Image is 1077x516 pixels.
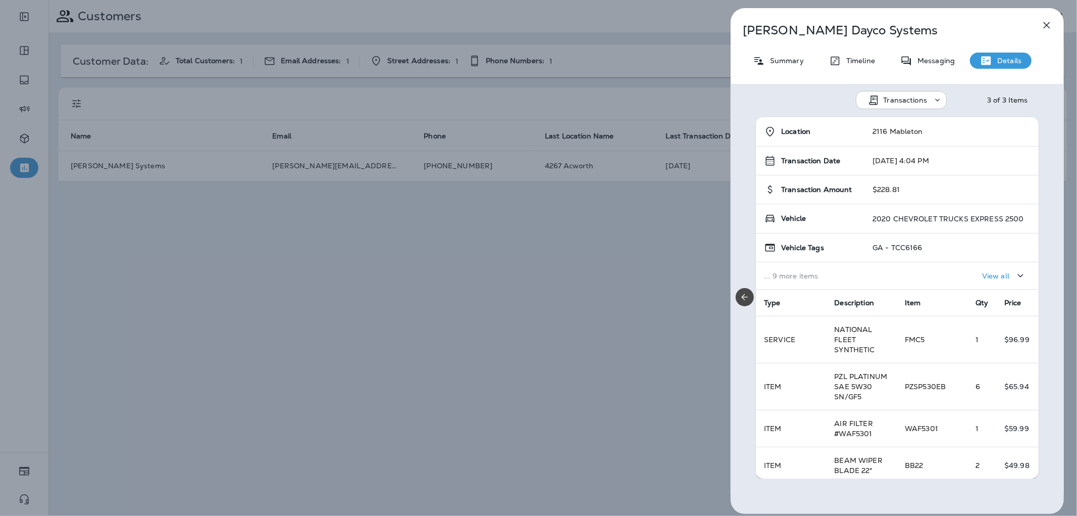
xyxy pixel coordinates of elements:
p: GA - TCC6166 [873,244,922,252]
span: WAF5301 [905,424,938,433]
span: AIR FILTER #WAF5301 [834,419,873,438]
span: PZL PLATINUM SAE 5W30 SN/GF5 [834,372,887,401]
span: ITEM [764,461,782,470]
p: Summary [765,57,804,65]
span: 6 [976,382,980,391]
td: [DATE] 4:04 PM [864,147,1039,175]
p: Messaging [912,57,955,65]
p: $59.99 [1004,425,1031,433]
span: Type [764,298,781,307]
span: BB22 [905,461,924,470]
p: $49.98 [1004,461,1031,470]
button: Previous [736,288,754,306]
span: Transaction Amount [781,185,852,194]
span: Price [1004,298,1021,307]
div: 3 of 3 Items [987,96,1028,104]
p: $96.99 [1004,336,1031,344]
span: ITEM [764,424,782,433]
span: 2 [976,461,980,470]
p: [PERSON_NAME] Dayco Systems [743,23,1018,37]
span: Item [905,298,921,307]
p: 2020 CHEVROLET TRUCKS EXPRESS 2500 [873,215,1024,223]
span: Vehicle [781,214,806,223]
span: Description [834,298,874,307]
span: Transaction Date [781,157,840,165]
td: 2116 Mableton [864,117,1039,147]
span: NATIONAL FLEET SYNTHETIC [834,325,875,354]
p: View all [982,272,1009,280]
span: 1 [976,424,979,433]
td: $228.81 [864,175,1039,204]
span: FMC5 [905,335,925,344]
span: Qty [976,298,988,307]
p: $65.94 [1004,383,1031,391]
span: ITEM [764,382,782,391]
p: Timeline [841,57,875,65]
span: PZSP530EB [905,382,946,391]
span: 1 [976,335,979,344]
p: Transactions [884,96,928,104]
span: SERVICE [764,335,795,344]
p: Details [992,57,1021,65]
span: Vehicle Tags [781,244,824,252]
button: View all [978,266,1031,285]
span: Location [781,127,810,136]
span: BEAM WIPER BLADE 22" [834,456,882,475]
p: ... 9 more items [764,272,856,280]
